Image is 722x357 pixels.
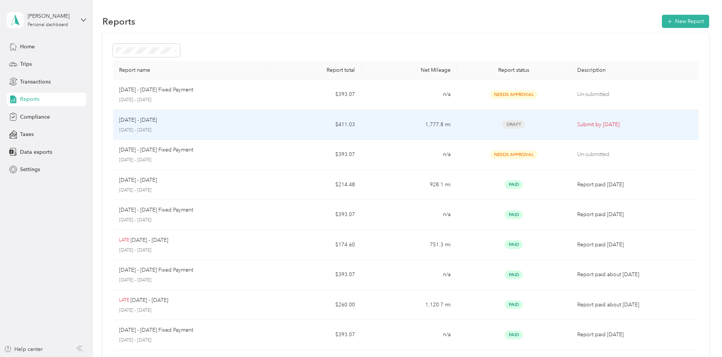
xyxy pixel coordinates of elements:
[502,120,525,129] span: Draft
[119,86,193,94] p: [DATE] - [DATE] Fixed Payment
[20,130,34,138] span: Taxes
[361,230,456,260] td: 751.3 mi
[266,61,361,80] th: Report total
[20,78,51,86] span: Transactions
[119,206,193,214] p: [DATE] - [DATE] Fixed Payment
[680,315,722,357] iframe: Everlance-gr Chat Button Frame
[119,127,260,134] p: [DATE] - [DATE]
[119,157,260,164] p: [DATE] - [DATE]
[119,187,260,194] p: [DATE] - [DATE]
[505,210,523,219] span: Paid
[577,210,693,219] p: Report paid [DATE]
[130,236,168,244] p: [DATE] - [DATE]
[266,230,361,260] td: $174.60
[119,307,260,314] p: [DATE] - [DATE]
[20,95,39,103] span: Reports
[505,270,523,279] span: Paid
[577,121,693,129] p: Submit by [DATE]
[119,266,193,274] p: [DATE] - [DATE] Fixed Payment
[361,320,456,350] td: n/a
[119,247,260,254] p: [DATE] - [DATE]
[505,331,523,339] span: Paid
[119,337,260,344] p: [DATE] - [DATE]
[119,116,157,124] p: [DATE] - [DATE]
[490,150,538,159] span: Needs Approval
[505,180,523,189] span: Paid
[577,301,693,309] p: Report paid about [DATE]
[119,176,157,184] p: [DATE] - [DATE]
[266,290,361,320] td: $260.00
[266,260,361,290] td: $393.07
[119,237,129,244] p: LATE
[505,300,523,309] span: Paid
[28,12,75,20] div: [PERSON_NAME]
[119,277,260,284] p: [DATE] - [DATE]
[361,260,456,290] td: n/a
[266,170,361,200] td: $214.48
[662,15,709,28] button: New Report
[490,90,538,99] span: Needs Approval
[119,326,193,334] p: [DATE] - [DATE] Fixed Payment
[4,345,43,353] button: Help center
[463,67,565,73] div: Report status
[119,217,260,224] p: [DATE] - [DATE]
[119,297,129,304] p: LATE
[361,61,456,80] th: Net Mileage
[361,290,456,320] td: 1,120.7 mi
[266,200,361,230] td: $393.07
[28,23,68,27] div: Personal dashboard
[361,80,456,110] td: n/a
[20,60,32,68] span: Trips
[577,181,693,189] p: Report paid [DATE]
[361,110,456,140] td: 1,777.8 mi
[577,331,693,339] p: Report paid [DATE]
[266,140,361,170] td: $393.07
[577,150,693,159] p: Un-submitted
[102,17,135,25] h1: Reports
[577,241,693,249] p: Report paid [DATE]
[361,200,456,230] td: n/a
[20,148,52,156] span: Data exports
[119,97,260,104] p: [DATE] - [DATE]
[505,240,523,249] span: Paid
[266,110,361,140] td: $411.03
[266,80,361,110] td: $393.07
[571,61,699,80] th: Description
[130,296,168,304] p: [DATE] - [DATE]
[113,61,266,80] th: Report name
[20,43,35,51] span: Home
[20,113,50,121] span: Compliance
[577,90,693,99] p: Un-submitted
[119,146,193,154] p: [DATE] - [DATE] Fixed Payment
[361,140,456,170] td: n/a
[266,320,361,350] td: $393.07
[577,270,693,279] p: Report paid about [DATE]
[361,170,456,200] td: 928.1 mi
[20,165,40,173] span: Settings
